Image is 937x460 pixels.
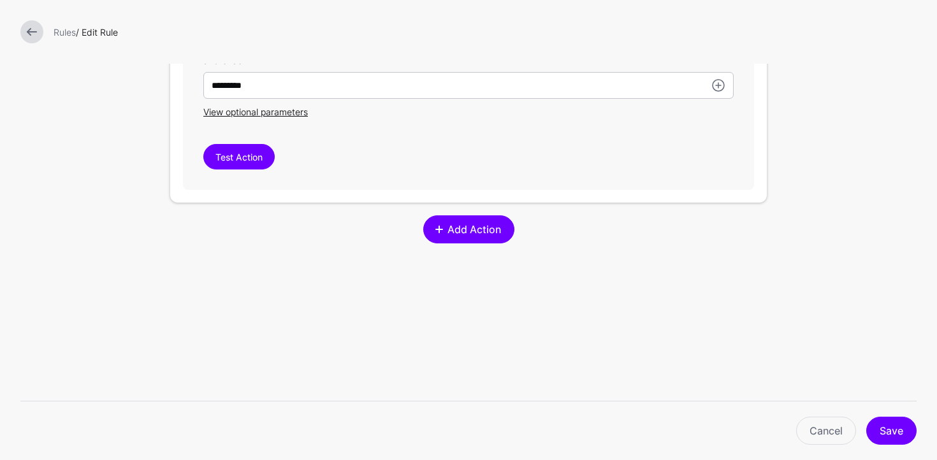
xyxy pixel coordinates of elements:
[796,417,856,445] a: Cancel
[54,27,76,38] a: Rules
[48,25,922,39] div: / Edit Rule
[203,144,275,169] button: Test Action
[866,417,917,445] button: Save
[446,222,502,237] span: Add Action
[203,106,308,117] span: View optional parameters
